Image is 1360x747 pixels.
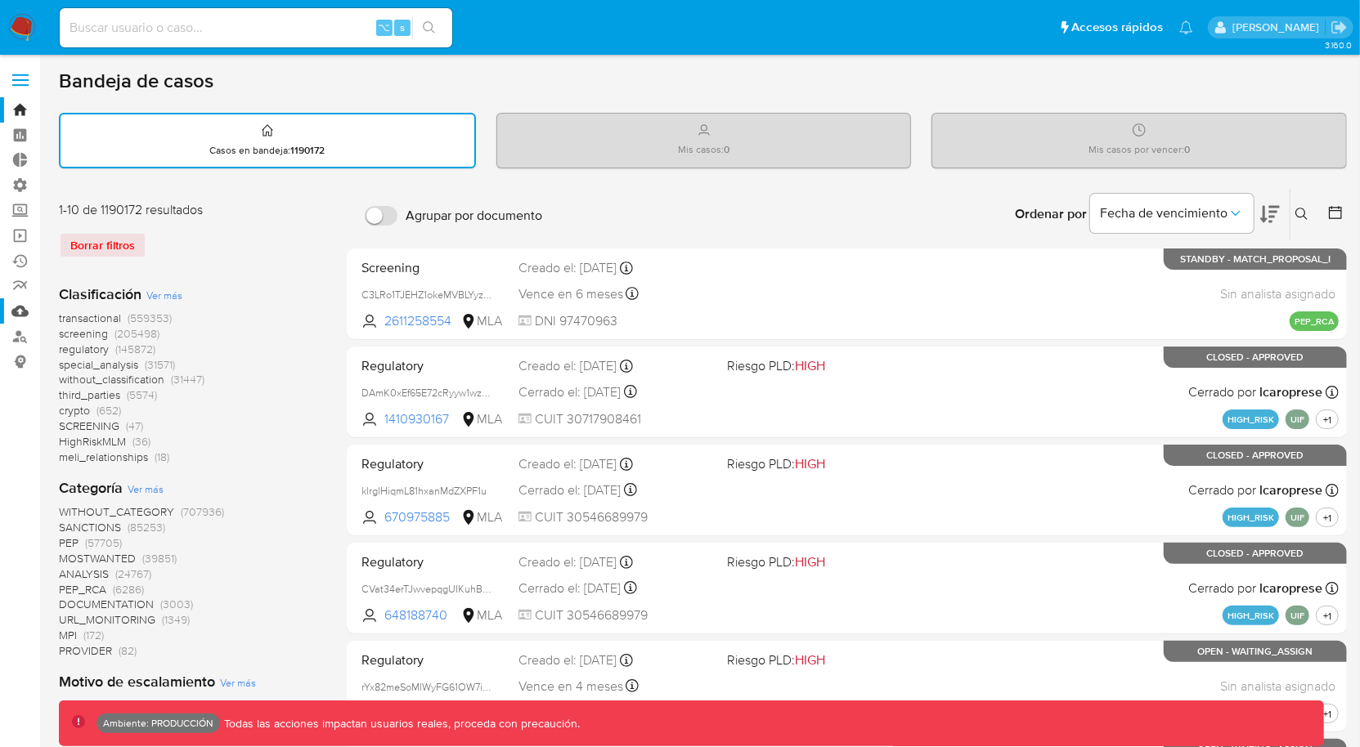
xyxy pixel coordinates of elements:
a: Notificaciones [1179,20,1193,34]
span: s [400,20,405,35]
p: christian.palomeque@mercadolibre.com.co [1232,20,1325,35]
span: ⌥ [378,20,390,35]
p: Todas las acciones impactan usuarios reales, proceda con precaución. [220,716,580,731]
p: Ambiente: PRODUCCIÓN [103,720,213,727]
a: Salir [1331,19,1348,36]
span: Accesos rápidos [1071,19,1163,36]
button: search-icon [412,16,446,39]
input: Buscar usuario o caso... [60,17,452,38]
